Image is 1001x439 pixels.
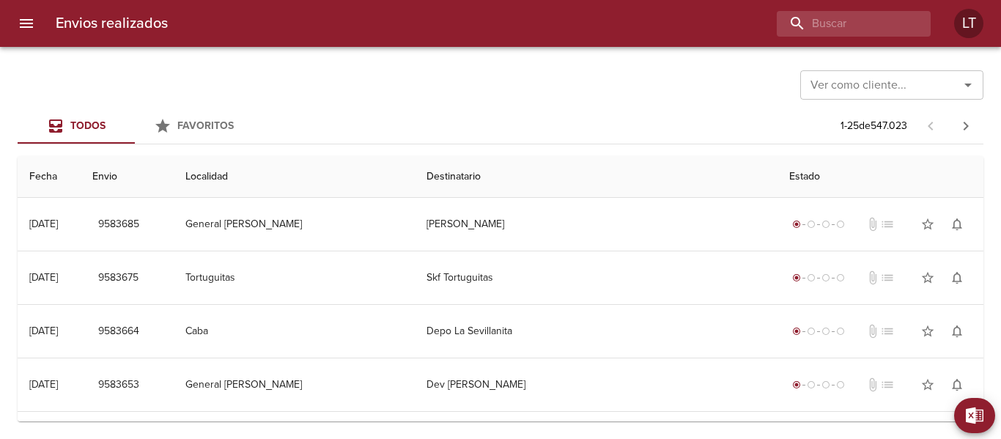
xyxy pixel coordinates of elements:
[29,271,58,284] div: [DATE]
[880,377,895,392] span: No tiene pedido asociado
[913,370,942,399] button: Agregar a favoritos
[415,156,777,198] th: Destinatario
[415,251,777,304] td: Skf Tortuguitas
[18,156,81,198] th: Fecha
[821,220,830,229] span: radio_button_unchecked
[865,324,880,339] span: No tiene documentos adjuntos
[29,325,58,337] div: [DATE]
[880,324,895,339] span: No tiene pedido asociado
[174,305,415,358] td: Caba
[841,119,907,133] p: 1 - 25 de 547.023
[98,215,139,234] span: 9583685
[950,377,964,392] span: notifications_none
[92,318,145,345] button: 9583664
[777,156,983,198] th: Estado
[792,220,801,229] span: radio_button_checked
[792,273,801,282] span: radio_button_checked
[865,217,880,232] span: No tiene documentos adjuntos
[954,398,995,433] button: Exportar Excel
[92,265,144,292] button: 9583675
[98,269,138,287] span: 9583675
[98,376,139,394] span: 9583653
[174,358,415,411] td: General [PERSON_NAME]
[174,251,415,304] td: Tortuguitas
[836,380,845,389] span: radio_button_unchecked
[807,380,816,389] span: radio_button_unchecked
[789,270,848,285] div: Generado
[177,119,234,132] span: Favoritos
[913,210,942,239] button: Agregar a favoritos
[9,6,44,41] button: menu
[415,305,777,358] td: Depo La Sevillanita
[942,317,972,346] button: Activar notificaciones
[920,270,935,285] span: star_border
[792,327,801,336] span: radio_button_checked
[789,377,848,392] div: Generado
[92,372,145,399] button: 9583653
[950,270,964,285] span: notifications_none
[836,220,845,229] span: radio_button_unchecked
[29,218,58,230] div: [DATE]
[836,273,845,282] span: radio_button_unchecked
[29,378,58,391] div: [DATE]
[942,210,972,239] button: Activar notificaciones
[807,273,816,282] span: radio_button_unchecked
[913,118,948,133] span: Pagina anterior
[821,273,830,282] span: radio_button_unchecked
[920,324,935,339] span: star_border
[954,9,983,38] div: Abrir información de usuario
[98,322,139,341] span: 9583664
[81,156,174,198] th: Envio
[792,380,801,389] span: radio_button_checked
[913,263,942,292] button: Agregar a favoritos
[92,211,145,238] button: 9583685
[18,108,252,144] div: Tabs Envios
[880,270,895,285] span: No tiene pedido asociado
[942,263,972,292] button: Activar notificaciones
[880,217,895,232] span: No tiene pedido asociado
[821,380,830,389] span: radio_button_unchecked
[958,75,978,95] button: Abrir
[807,220,816,229] span: radio_button_unchecked
[174,156,415,198] th: Localidad
[950,217,964,232] span: notifications_none
[174,198,415,251] td: General [PERSON_NAME]
[807,327,816,336] span: radio_button_unchecked
[913,317,942,346] button: Agregar a favoritos
[789,217,848,232] div: Generado
[415,198,777,251] td: [PERSON_NAME]
[865,270,880,285] span: No tiene documentos adjuntos
[954,9,983,38] div: LT
[865,377,880,392] span: No tiene documentos adjuntos
[56,12,168,35] h6: Envios realizados
[415,358,777,411] td: Dev [PERSON_NAME]
[950,324,964,339] span: notifications_none
[920,217,935,232] span: star_border
[948,108,983,144] span: Pagina siguiente
[821,327,830,336] span: radio_button_unchecked
[920,377,935,392] span: star_border
[70,119,106,132] span: Todos
[836,327,845,336] span: radio_button_unchecked
[789,324,848,339] div: Generado
[777,11,906,37] input: buscar
[942,370,972,399] button: Activar notificaciones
